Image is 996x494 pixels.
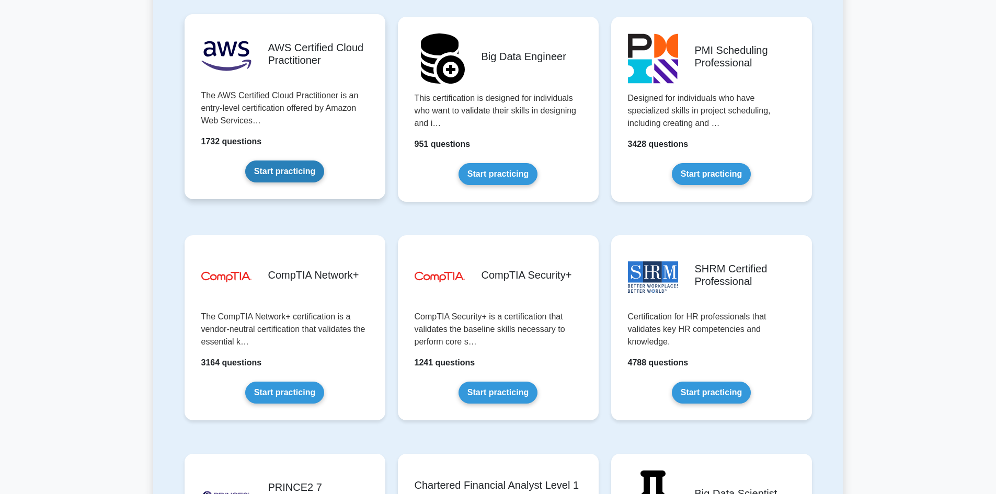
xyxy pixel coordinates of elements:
a: Start practicing [245,160,324,182]
a: Start practicing [672,163,751,185]
a: Start practicing [459,382,537,404]
a: Start practicing [459,163,537,185]
a: Start practicing [672,382,751,404]
a: Start practicing [245,382,324,404]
